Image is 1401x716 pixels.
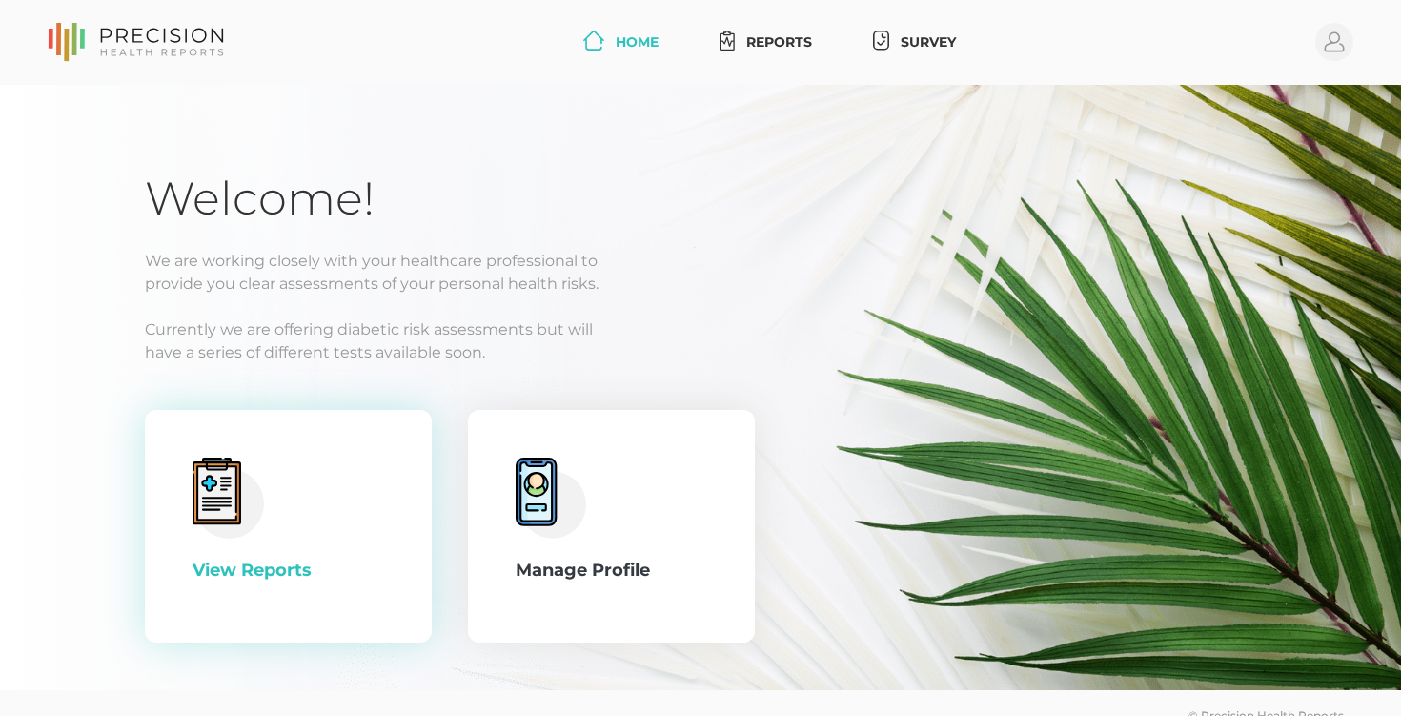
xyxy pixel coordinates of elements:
div: Manage Profile [516,558,707,583]
a: Survey [865,25,964,60]
a: Reports [712,25,820,60]
a: Home [576,25,666,60]
h1: Welcome! [145,171,1256,227]
div: View Reports [193,558,384,583]
p: Currently we are offering diabetic risk assessments but will have a series of different tests ava... [145,318,1256,364]
p: We are working closely with your healthcare professional to provide you clear assessments of your... [145,250,1256,296]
